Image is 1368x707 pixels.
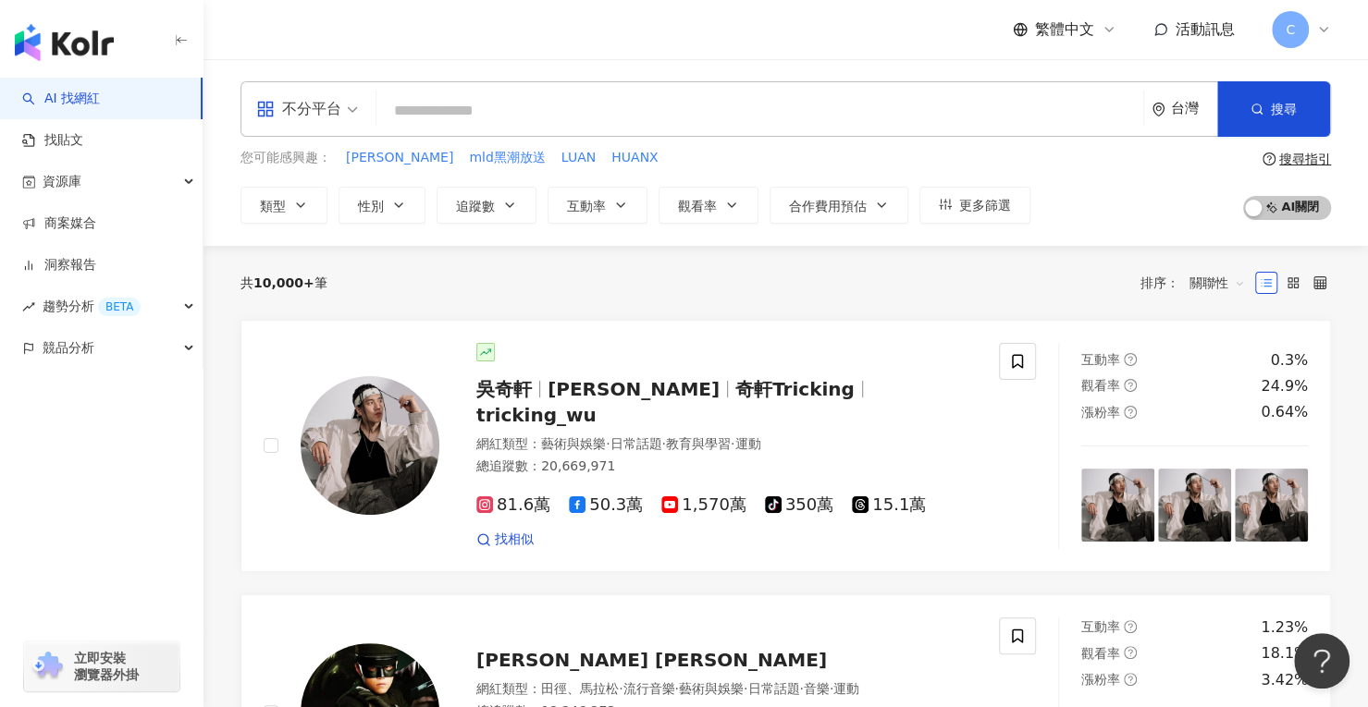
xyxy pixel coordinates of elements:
[1261,617,1308,638] div: 1.23%
[619,681,622,696] span: ·
[661,495,746,515] span: 1,570萬
[22,300,35,313] span: rise
[789,199,867,213] span: 合作費用預估
[622,681,674,696] span: 流行音樂
[476,649,827,671] span: [PERSON_NAME] [PERSON_NAME]
[1081,405,1120,420] span: 漲粉率
[1124,646,1137,659] span: question-circle
[1189,268,1245,298] span: 關聯性
[765,495,833,515] span: 350萬
[1124,406,1137,419] span: question-circle
[1081,672,1120,687] span: 漲粉率
[240,149,331,167] span: 您可能感興趣：
[830,681,833,696] span: ·
[1263,152,1276,165] span: question-circle
[661,436,665,451] span: ·
[346,149,453,167] span: [PERSON_NAME]
[541,681,619,696] span: 田徑、馬拉松
[345,148,454,168] button: [PERSON_NAME]
[256,100,275,118] span: appstore
[852,495,926,515] span: 15.1萬
[43,327,94,369] span: 競品分析
[610,148,659,168] button: HUANX
[731,436,734,451] span: ·
[799,681,803,696] span: ·
[15,24,114,61] img: logo
[301,376,439,515] img: KOL Avatar
[606,436,610,451] span: ·
[24,641,179,691] a: chrome extension立即安裝 瀏覽器外掛
[240,320,1331,572] a: KOL Avatar吳奇軒[PERSON_NAME]奇軒Trickingtricking_wu網紅類型：藝術與娛樂·日常話題·教育與學習·運動總追蹤數：20,669,97181.6萬50.3萬1...
[666,436,731,451] span: 教育與學習
[98,298,141,316] div: BETA
[476,378,532,400] span: 吳奇軒
[548,378,720,400] span: [PERSON_NAME]
[1140,268,1255,298] div: 排序：
[1286,19,1295,40] span: C
[959,198,1011,213] span: 更多篩選
[476,495,550,515] span: 81.6萬
[679,681,744,696] span: 藝術與娛樂
[476,680,977,699] div: 網紅類型 ：
[734,436,760,451] span: 運動
[437,187,536,224] button: 追蹤數
[1261,670,1308,690] div: 3.42%
[561,148,597,168] button: LUAN
[476,404,597,426] span: tricking_wu
[1124,379,1137,392] span: question-circle
[43,161,81,202] span: 資源庫
[1261,376,1308,396] div: 24.9%
[674,681,678,696] span: ·
[253,275,314,290] span: 10,000+
[1158,469,1231,542] img: post-image
[358,199,384,213] span: 性別
[74,650,139,683] span: 立即安裝 瀏覽器外掛
[495,530,534,549] span: 找相似
[569,495,643,515] span: 50.3萬
[541,436,606,451] span: 藝術與娛樂
[1124,673,1137,686] span: question-circle
[240,187,327,224] button: 類型
[476,457,977,476] div: 總追蹤數 ： 20,669,971
[1124,620,1137,633] span: question-circle
[43,286,141,327] span: 趨勢分析
[1279,152,1331,166] div: 搜尋指引
[1081,469,1154,542] img: post-image
[833,681,859,696] span: 運動
[678,199,717,213] span: 觀看率
[1261,402,1308,422] div: 0.64%
[1176,20,1235,38] span: 活動訊息
[747,681,799,696] span: 日常話題
[240,275,327,290] div: 共 筆
[1152,103,1165,116] span: environment
[744,681,747,696] span: ·
[1081,378,1120,393] span: 觀看率
[1081,646,1120,661] span: 觀看率
[476,530,534,549] a: 找相似
[548,187,647,224] button: 互動率
[22,90,100,108] a: searchAI 找網紅
[735,378,855,400] span: 奇軒Tricking
[260,199,286,213] span: 類型
[30,652,66,681] img: chrome extension
[659,187,758,224] button: 觀看率
[22,214,96,233] a: 商案媒合
[22,256,96,274] a: 洞察報告
[611,149,658,167] span: HUANX
[561,149,596,167] span: LUAN
[919,187,1030,224] button: 更多篩選
[1271,102,1297,116] span: 搜尋
[339,187,425,224] button: 性別
[1171,101,1217,116] div: 台灣
[567,199,606,213] span: 互動率
[1235,469,1308,542] img: post-image
[1081,352,1120,367] span: 互動率
[1261,643,1308,664] div: 18.1%
[1217,81,1330,137] button: 搜尋
[469,149,545,167] span: mld黑潮放送
[804,681,830,696] span: 音樂
[1081,619,1120,634] span: 互動率
[476,435,977,454] div: 網紅類型 ：
[1270,350,1308,371] div: 0.3%
[610,436,661,451] span: 日常話題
